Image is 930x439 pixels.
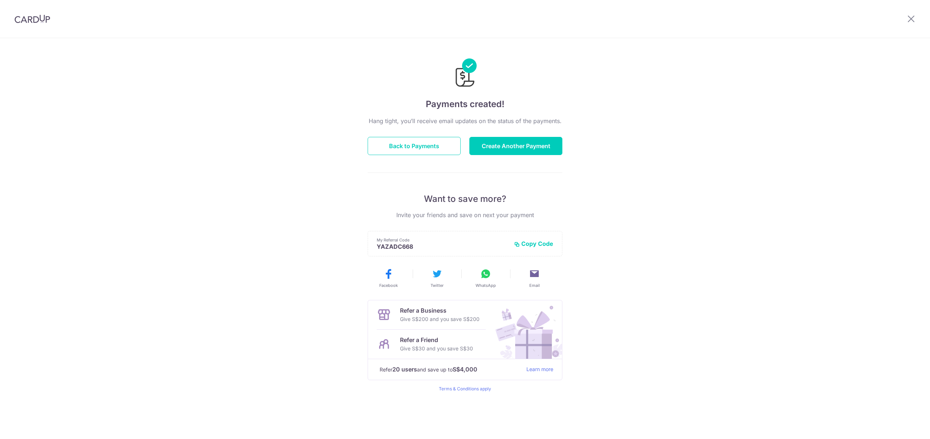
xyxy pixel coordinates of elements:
[367,268,410,288] button: Facebook
[400,306,480,315] p: Refer a Business
[430,282,444,288] span: Twitter
[392,365,417,374] strong: 20 users
[368,117,562,125] p: Hang tight, you’ll receive email updates on the status of the payments.
[476,282,496,288] span: WhatsApp
[400,344,473,353] p: Give S$30 and you save S$30
[15,15,50,23] img: CardUp
[400,336,473,344] p: Refer a Friend
[368,193,562,205] p: Want to save more?
[368,137,461,155] button: Back to Payments
[379,282,398,288] span: Facebook
[453,365,477,374] strong: S$4,000
[380,365,521,374] p: Refer and save up to
[416,268,458,288] button: Twitter
[453,58,477,89] img: Payments
[439,386,491,391] a: Terms & Conditions apply
[489,300,562,359] img: Refer
[514,240,553,247] button: Copy Code
[377,237,508,243] p: My Referral Code
[368,98,562,111] h4: Payments created!
[513,268,556,288] button: Email
[529,282,540,288] span: Email
[526,365,553,374] a: Learn more
[400,315,480,324] p: Give S$200 and you save S$200
[469,137,562,155] button: Create Another Payment
[368,211,562,219] p: Invite your friends and save on next your payment
[377,243,508,250] p: YAZADC668
[464,268,507,288] button: WhatsApp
